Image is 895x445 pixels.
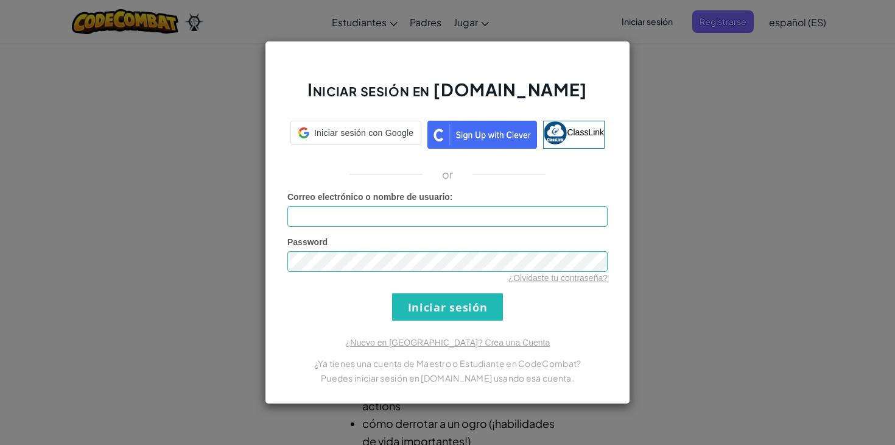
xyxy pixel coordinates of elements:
[314,127,413,139] span: Iniciar sesión con Google
[442,167,454,182] p: or
[287,237,328,247] span: Password
[287,371,608,385] p: Puedes iniciar sesión en [DOMAIN_NAME] usando esa cuenta.
[290,121,421,145] div: Iniciar sesión con Google
[287,191,453,203] label: :
[345,338,550,347] a: ¿Nuevo en [GEOGRAPHIC_DATA]? Crea una Cuenta
[508,273,608,283] a: ¿Olvidaste tu contraseña?
[567,127,604,137] span: ClassLink
[287,356,608,371] p: ¿Ya tienes una cuenta de Maestro o Estudiante en CodeCombat?
[287,192,450,202] span: Correo electrónico o nombre de usuario
[544,121,567,144] img: classlink-logo-small.png
[290,121,421,149] a: Iniciar sesión con Google
[427,121,537,149] img: clever_sso_button@2x.png
[287,78,608,113] h2: Iniciar sesión en [DOMAIN_NAME]
[392,293,503,321] input: Iniciar sesión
